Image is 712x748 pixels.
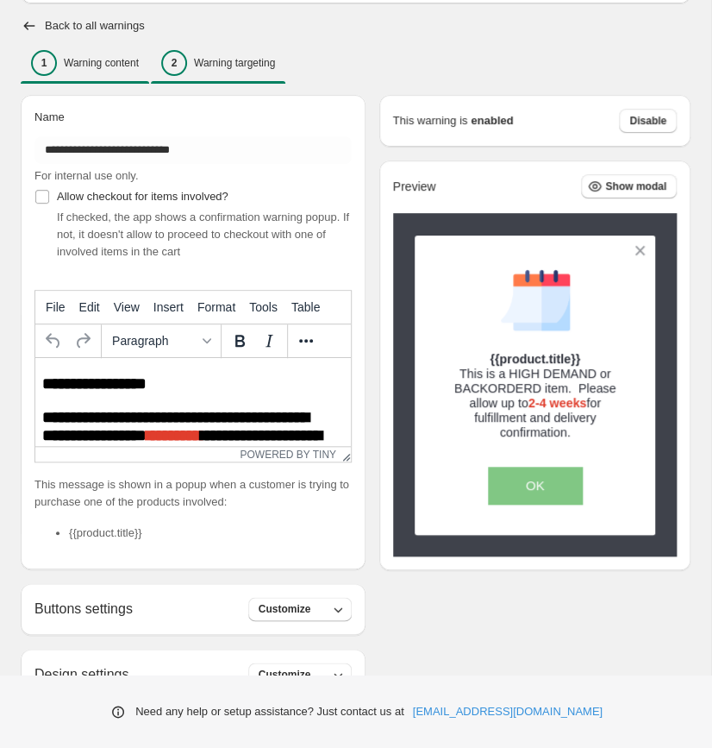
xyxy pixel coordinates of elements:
[34,666,128,682] h2: Design settings
[161,50,187,76] div: 2
[21,45,149,81] button: 1Warning content
[34,110,65,123] span: Name
[528,396,587,410] span: 2-4 weeks
[248,597,352,621] button: Customize
[254,326,284,355] button: Italic
[35,358,351,446] iframe: Rich Text Area
[39,326,68,355] button: Undo
[259,668,311,682] span: Customize
[249,300,278,314] span: Tools
[248,663,352,687] button: Customize
[393,112,468,129] p: This warning is
[68,326,97,355] button: Redo
[259,602,311,616] span: Customize
[471,112,513,129] strong: enabled
[64,56,139,70] p: Warning content
[291,326,321,355] button: More...
[31,50,57,76] div: 1
[34,169,138,182] span: For internal use only.
[605,179,666,193] span: Show modal
[291,300,320,314] span: Table
[225,326,254,355] button: Bold
[7,16,309,98] body: Rich Text Area. Press ALT-0 for help.
[581,174,677,198] button: Show modal
[105,326,217,355] button: Formats
[46,300,66,314] span: File
[34,600,133,617] h2: Buttons settings
[240,449,336,461] a: Powered by Tiny
[194,56,275,70] p: Warning targeting
[151,45,285,81] button: 2Warning targeting
[488,467,583,505] button: OK
[393,179,436,194] h2: Preview
[79,300,100,314] span: Edit
[57,211,349,258] span: If checked, the app shows a confirmation warning popup. If not, it doesn't allow to proceed to ch...
[69,525,352,542] li: {{product.title}}
[445,367,624,441] h3: This is a HIGH DEMAND or BACKORDERD item. Please allow up to for fulfillment and delivery confirm...
[57,190,228,203] span: Allow checkout for items involved?
[112,334,197,348] span: Paragraph
[619,109,677,133] button: Disable
[45,19,145,33] h2: Back to all warnings
[114,300,140,314] span: View
[34,476,352,511] p: This message is shown in a popup when a customer is trying to purchase one of the products involved:
[413,703,603,720] a: [EMAIL_ADDRESS][DOMAIN_NAME]
[153,300,184,314] span: Insert
[629,114,666,128] span: Disable
[197,300,235,314] span: Format
[336,447,351,462] div: Resize
[490,352,580,366] strong: {{product.title}}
